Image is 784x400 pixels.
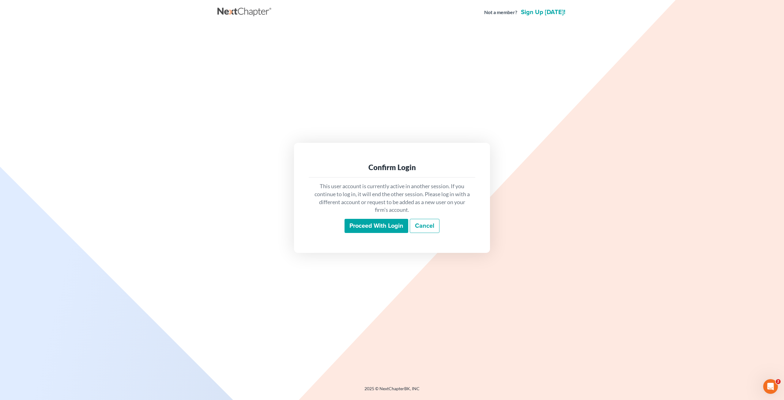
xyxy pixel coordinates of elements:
[410,219,439,233] a: Cancel
[776,379,781,384] span: 2
[763,379,778,394] iframe: Intercom live chat
[217,386,567,397] div: 2025 © NextChapterBK, INC
[314,162,470,172] div: Confirm Login
[484,9,517,16] strong: Not a member?
[314,182,470,214] p: This user account is currently active in another session. If you continue to log in, it will end ...
[520,9,567,15] a: Sign up [DATE]!
[345,219,408,233] input: Proceed with login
